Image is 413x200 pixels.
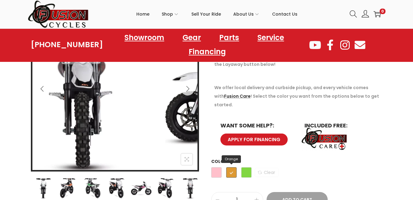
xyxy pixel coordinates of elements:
[103,31,308,59] nav: Menu
[272,6,297,22] span: Contact Us
[131,178,152,199] img: Product image
[213,31,245,45] a: Parts
[220,123,292,128] h6: WANT SOME HELP?:
[179,178,201,199] img: Product image
[233,0,260,28] a: About Us
[272,0,297,28] a: Contact Us
[162,6,173,22] span: Shop
[118,31,170,45] a: Showroom
[57,178,79,199] img: Product image
[251,31,290,45] a: Service
[304,123,376,128] h6: INCLUDED FREE:
[35,82,49,96] button: Previous
[82,178,103,199] img: Product image
[136,6,149,22] span: Home
[155,178,176,199] img: Product image
[136,0,149,28] a: Home
[183,45,232,59] a: Financing
[33,178,54,199] img: Product image
[224,93,251,99] a: Fusion Care
[191,0,221,28] a: Sell Your Ride
[176,31,207,45] a: Gear
[106,178,127,199] img: Product image
[8,178,30,199] img: Product image
[89,0,345,28] nav: Primary navigation
[31,40,103,49] a: [PHONE_NUMBER]
[211,158,227,164] label: Color
[164,8,329,173] img: Product image
[374,10,381,18] a: 0
[233,6,254,22] span: About Us
[214,83,382,109] p: We offer local delivery and curbside pickup, and every vehicle comes with ! Select the color you ...
[181,82,194,96] button: Next
[222,155,241,163] span: Orange
[191,6,221,22] span: Sell Your Ride
[162,0,179,28] a: Shop
[228,137,280,142] span: APPLY FOR FINANCING
[255,168,278,177] a: Clear
[220,134,288,145] a: APPLY FOR FINANCING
